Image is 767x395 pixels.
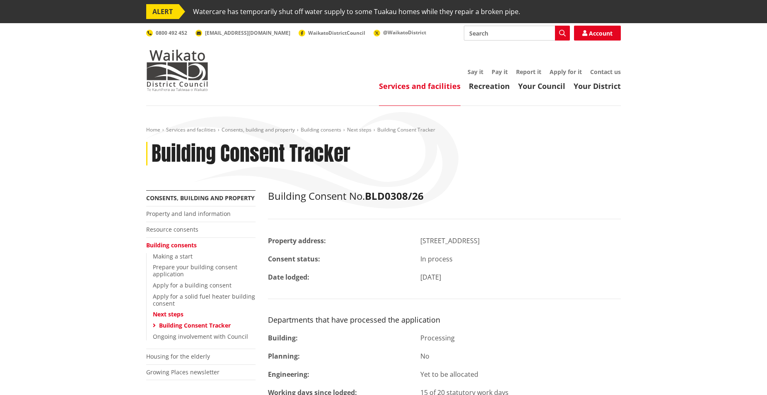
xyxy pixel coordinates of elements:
[153,292,255,307] a: Apply for a solid fuel heater building consent​
[159,321,231,329] a: Building Consent Tracker
[374,29,426,36] a: @WaikatoDistrict
[299,29,365,36] a: WaikatoDistrictCouncil
[365,189,424,203] strong: BLD0308/26
[308,29,365,36] span: WaikatoDistrictCouncil
[492,68,508,76] a: Pay it
[379,81,461,91] a: Services and facilities
[195,29,290,36] a: [EMAIL_ADDRESS][DOMAIN_NAME]
[146,241,197,249] a: Building consents
[146,210,231,218] a: Property and land information
[146,126,160,133] a: Home
[146,4,179,19] span: ALERT
[146,225,198,233] a: Resource consents
[153,333,248,340] a: Ongoing involvement with Council
[464,26,570,41] input: Search input
[414,254,627,264] div: In process
[469,81,510,91] a: Recreation
[468,68,483,76] a: Say it
[301,126,341,133] a: Building consents
[153,310,183,318] a: Next steps
[146,368,219,376] a: Growing Places newsletter
[222,126,295,133] a: Consents, building and property
[414,369,627,379] div: Yet to be allocated
[153,252,193,260] a: Making a start
[574,81,621,91] a: Your District
[146,127,621,134] nav: breadcrumb
[268,316,621,325] h3: Departments that have processed the application
[414,333,627,343] div: Processing
[152,142,350,166] h1: Building Consent Tracker
[146,194,255,202] a: Consents, building and property
[193,4,520,19] span: Watercare has temporarily shut off water supply to some Tuakau homes while they repair a broken p...
[153,263,237,278] a: Prepare your building consent application
[518,81,565,91] a: Your Council
[414,272,627,282] div: [DATE]
[590,68,621,76] a: Contact us
[268,190,621,202] h2: Building Consent No.
[268,236,326,245] strong: Property address:
[205,29,290,36] span: [EMAIL_ADDRESS][DOMAIN_NAME]
[347,126,371,133] a: Next steps
[550,68,582,76] a: Apply for it
[166,126,216,133] a: Services and facilities
[268,254,320,263] strong: Consent status:
[156,29,187,36] span: 0800 492 452
[268,333,298,342] strong: Building:
[516,68,541,76] a: Report it
[574,26,621,41] a: Account
[268,273,309,282] strong: Date lodged:
[153,281,232,289] a: Apply for a building consent
[414,351,627,361] div: No
[414,236,627,246] div: [STREET_ADDRESS]
[383,29,426,36] span: @WaikatoDistrict
[146,50,208,91] img: Waikato District Council - Te Kaunihera aa Takiwaa o Waikato
[146,352,210,360] a: Housing for the elderly
[268,352,300,361] strong: Planning:
[377,126,435,133] span: Building Consent Tracker
[146,29,187,36] a: 0800 492 452
[268,370,309,379] strong: Engineering:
